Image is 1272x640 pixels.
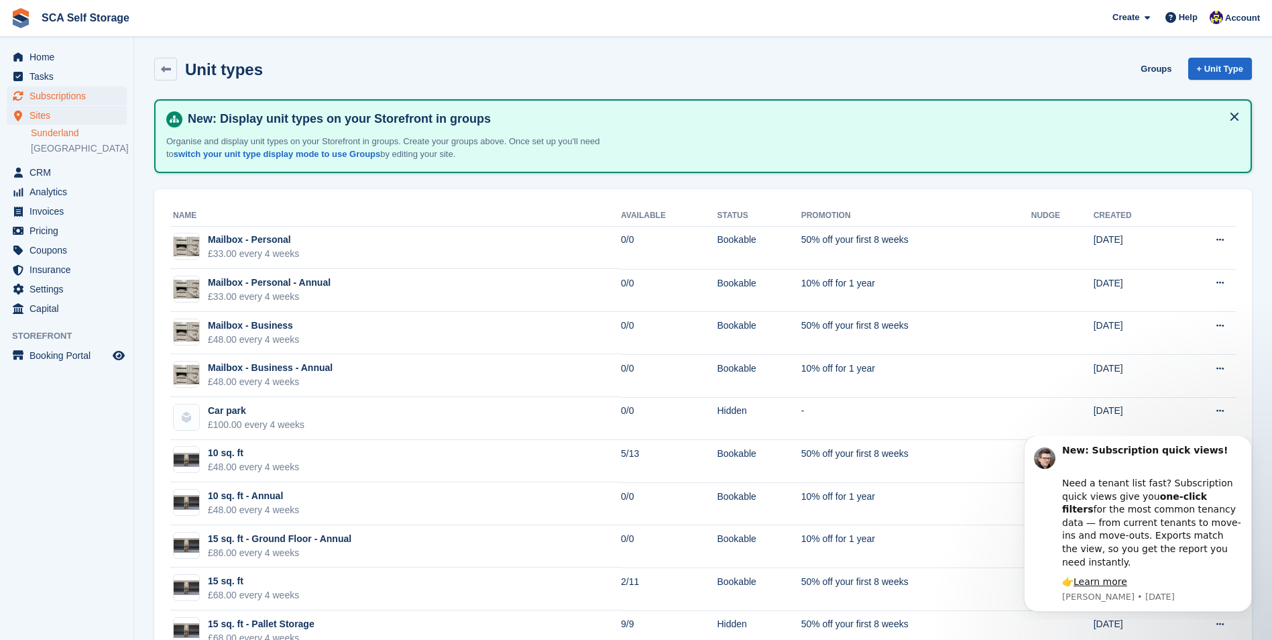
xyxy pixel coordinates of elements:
div: £48.00 every 4 weeks [208,503,299,517]
td: - [801,397,1031,440]
td: 2/11 [621,568,717,610]
b: New: Subscription quick views! [58,9,224,19]
span: Storefront [12,329,133,343]
td: 0/0 [621,269,717,312]
a: menu [7,67,127,86]
img: 15%20SQ.FT.jpg [174,538,199,553]
div: 15 sq. ft [208,574,299,588]
img: 15%20SQ.FT.jpg [174,453,199,468]
td: [DATE] [1094,269,1175,312]
img: 15%20SQ.FT.jpg [174,495,199,510]
td: [DATE] [1094,226,1175,269]
img: 15%20SQ.FT.jpg [174,580,199,595]
td: 0/0 [621,482,717,525]
div: £86.00 every 4 weeks [208,546,351,560]
td: Bookable [717,482,801,525]
div: 10 sq. ft - Annual [208,489,299,503]
span: Insurance [30,260,110,279]
img: Profile image for Steven [30,11,52,33]
span: Help [1179,11,1198,24]
span: Pricing [30,221,110,240]
a: menu [7,260,127,279]
a: menu [7,346,127,365]
div: 15 sq. ft - Ground Floor - Annual [208,532,351,546]
iframe: Intercom notifications message [1004,436,1272,620]
td: Bookable [717,269,801,312]
td: 10% off for 1 year [801,269,1031,312]
div: £48.00 every 4 weeks [208,460,299,474]
a: menu [7,299,127,318]
td: 50% off your first 8 weeks [801,440,1031,483]
span: Home [30,48,110,66]
div: Mailbox - Personal - Annual [208,276,331,290]
div: £33.00 every 4 weeks [208,290,331,304]
span: Capital [30,299,110,318]
div: 👉 [58,140,238,153]
td: [DATE] [1094,397,1175,440]
td: Bookable [717,568,801,610]
a: menu [7,163,127,182]
span: Sites [30,106,110,125]
td: Bookable [717,312,801,355]
a: Sunderland [31,127,127,140]
div: Mailbox - Business - Annual [208,361,333,375]
span: Create [1112,11,1139,24]
div: £100.00 every 4 weeks [208,418,304,432]
td: [DATE] [1094,312,1175,355]
td: 10% off for 1 year [801,482,1031,525]
span: Booking Portal [30,346,110,365]
div: £68.00 every 4 weeks [208,588,299,602]
td: Bookable [717,440,801,483]
td: [DATE] [1094,354,1175,397]
td: Bookable [717,354,801,397]
th: Name [170,205,621,227]
td: 0/0 [621,312,717,355]
td: 50% off your first 8 weeks [801,226,1031,269]
div: 15 sq. ft - Pallet Storage [208,617,314,631]
a: SCA Self Storage [36,7,135,29]
h2: Unit types [185,60,263,78]
img: blank-unit-type-icon-ffbac7b88ba66c5e286b0e438baccc4b9c83835d4c34f86887a83fc20ec27e7b.svg [174,405,199,430]
img: Unknown-4.jpeg [174,365,199,384]
img: Unknown-4.jpeg [174,322,199,341]
img: Unknown-4.jpeg [174,237,199,256]
a: [GEOGRAPHIC_DATA] [31,142,127,155]
img: stora-icon-8386f47178a22dfd0bd8f6a31ec36ba5ce8667c1dd55bd0f319d3a0aa187defe.svg [11,8,31,28]
p: Organise and display unit types on your Storefront in groups. Create your groups above. Once set ... [166,135,636,161]
td: 0/0 [621,397,717,440]
th: Status [717,205,801,227]
a: menu [7,221,127,240]
div: Mailbox - Personal [208,233,299,247]
img: 15%20SQ.FT.jpg [174,623,199,638]
span: Account [1225,11,1260,25]
th: Nudge [1031,205,1094,227]
span: Analytics [30,182,110,201]
td: 0/0 [621,226,717,269]
td: 50% off your first 8 weeks [801,568,1031,610]
a: menu [7,48,127,66]
div: 10 sq. ft [208,446,299,460]
a: menu [7,106,127,125]
a: Groups [1135,58,1177,80]
span: Tasks [30,67,110,86]
td: Bookable [717,525,801,568]
div: £48.00 every 4 weeks [208,333,299,347]
span: Coupons [30,241,110,260]
div: £48.00 every 4 weeks [208,375,333,389]
div: Message content [58,8,238,153]
span: CRM [30,163,110,182]
td: Bookable [717,226,801,269]
a: + Unit Type [1188,58,1252,80]
a: Preview store [111,348,127,364]
span: Settings [30,280,110,299]
div: Need a tenant list fast? Subscription quick views give you for the most common tenancy data — fro... [58,28,238,133]
td: 10% off for 1 year [801,525,1031,568]
p: Message from Steven, sent 1d ago [58,155,238,167]
img: Thomas Webb [1210,11,1223,24]
td: 5/13 [621,440,717,483]
h4: New: Display unit types on your Storefront in groups [182,111,1240,127]
a: menu [7,241,127,260]
td: 0/0 [621,525,717,568]
td: 0/0 [621,354,717,397]
a: menu [7,202,127,221]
